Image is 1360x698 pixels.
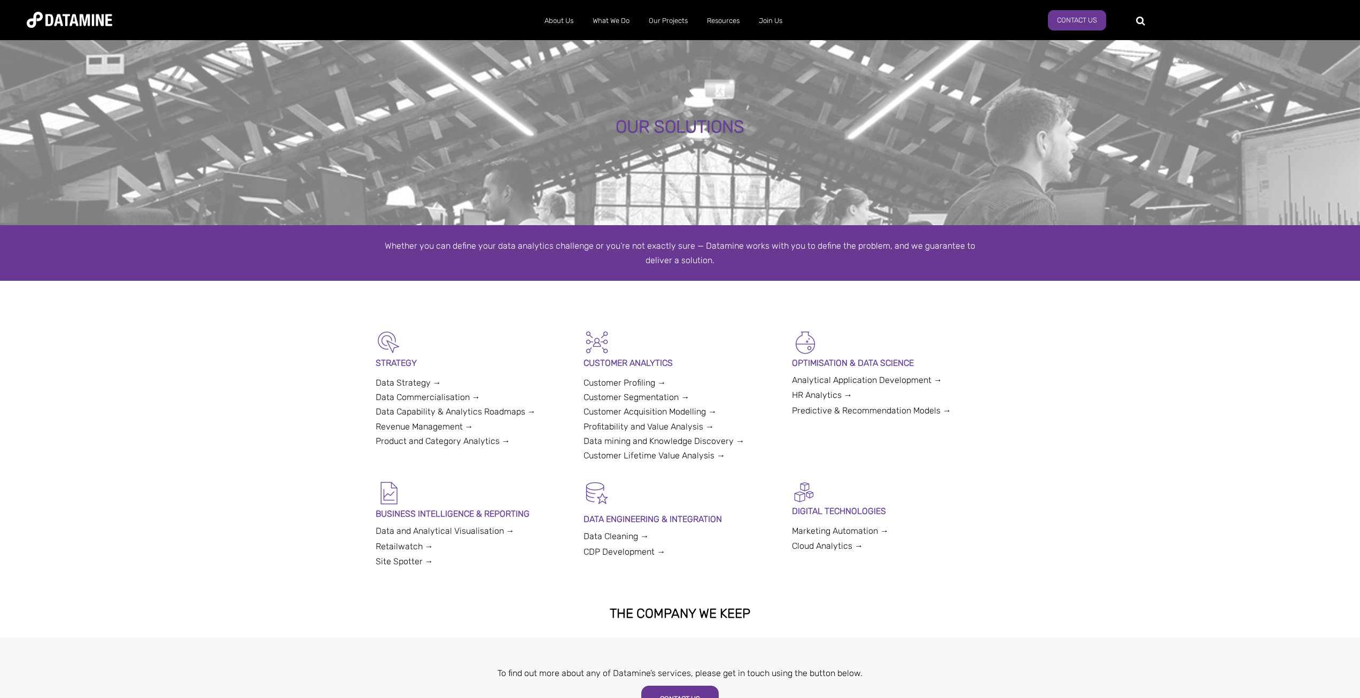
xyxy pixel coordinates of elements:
[376,356,569,370] p: STRATEGY
[792,356,985,370] p: OPTIMISATION & DATA SCIENCE
[376,378,441,388] a: Data Strategy →
[1048,10,1106,30] a: Contact Us
[697,7,749,35] a: Resources
[584,512,776,526] p: DATA ENGINEERING & INTEGRATION
[376,507,569,521] p: BUSINESS INTELLIGENCE & REPORTING
[584,329,610,356] img: Customer Analytics
[792,390,852,400] a: HR Analytics →
[584,392,689,402] a: Customer Segmentation →
[639,7,697,35] a: Our Projects
[376,436,510,446] a: Product and Category Analytics →
[498,668,862,678] span: To find out more about any of Datamine’s services, please get in touch using the button below.
[376,392,480,402] a: Data Commercialisation →
[584,450,725,461] a: Customer Lifetime Value Analysis →
[584,436,744,446] a: Data mining and Knowledge Discovery →
[792,329,819,356] img: Optimisation & Data Science
[584,421,714,432] a: Profitability and Value Analysis →
[584,480,610,507] img: Data Hygiene
[376,329,402,356] img: Strategy-1
[584,547,665,557] a: CDP Development →
[535,7,583,35] a: About Us
[792,504,985,518] p: DIGITAL TECHNOLOGIES
[584,378,666,388] a: Customer Profiling →
[792,480,816,504] img: Digital Activation
[376,421,473,432] a: Revenue Management →
[583,7,639,35] a: What We Do
[376,239,985,267] div: Whether you can define your data analytics challenge or you’re not exactly sure — Datamine works ...
[584,356,776,370] p: CUSTOMER ANALYTICS
[376,526,515,536] a: Data and Analytical Visualisation →
[376,556,433,566] a: Site Spotter →
[584,406,717,417] a: Customer Acquisition Modelling →
[27,12,112,28] img: Datamine
[792,541,863,551] a: Cloud Analytics →
[792,405,951,416] a: Predictive & Recommendation Models →
[792,375,942,385] a: Analytical Application Development →
[749,7,792,35] a: Join Us
[792,526,889,536] a: Marketing Automation →
[150,118,1210,137] div: OUR SOLUTIONS
[376,480,402,507] img: BI & Reporting
[584,531,649,541] a: Data Cleaning →
[610,606,750,621] strong: THE COMPANY WE KEEP
[376,541,433,551] a: Retailwatch →
[376,406,536,417] a: Data Capability & Analytics Roadmaps →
